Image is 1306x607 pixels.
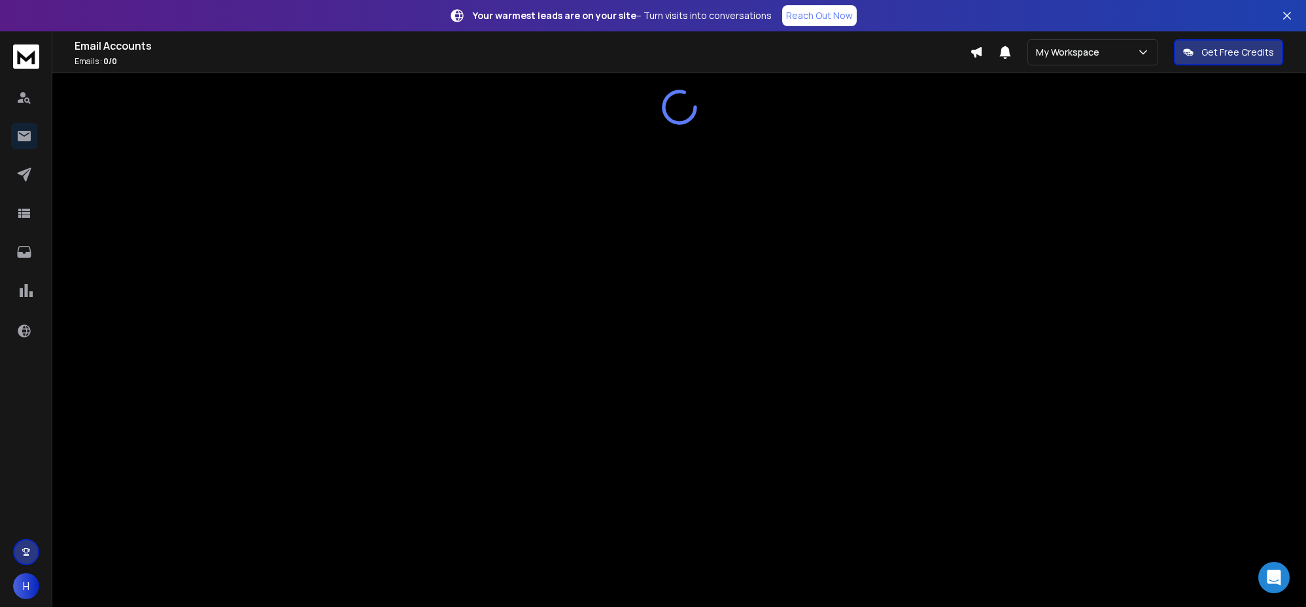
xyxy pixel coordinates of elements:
button: Get Free Credits [1174,39,1283,65]
button: H [13,573,39,599]
p: My Workspace [1036,46,1105,59]
span: 0 / 0 [103,56,117,67]
p: Emails : [75,56,970,67]
p: Get Free Credits [1201,46,1274,59]
p: Reach Out Now [786,9,853,22]
div: Open Intercom Messenger [1258,562,1290,593]
a: Reach Out Now [782,5,857,26]
img: logo [13,44,39,69]
p: – Turn visits into conversations [473,9,772,22]
h1: Email Accounts [75,38,970,54]
strong: Your warmest leads are on your site [473,9,636,22]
